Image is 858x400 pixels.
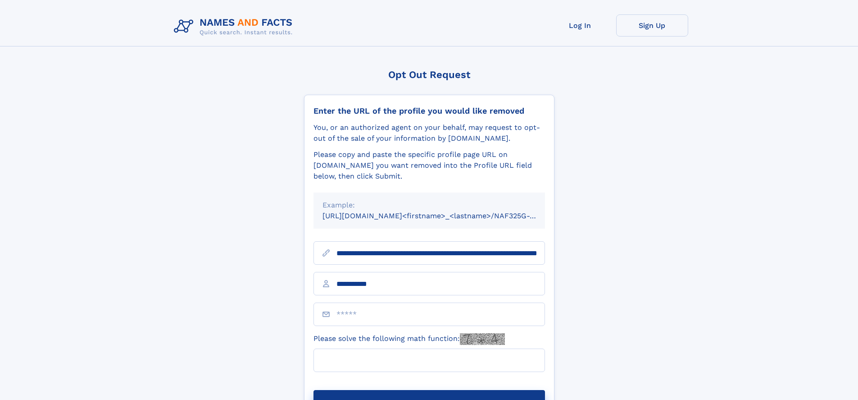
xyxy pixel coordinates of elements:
div: Enter the URL of the profile you would like removed [313,106,545,116]
a: Log In [544,14,616,37]
div: You, or an authorized agent on your behalf, may request to opt-out of the sale of your informatio... [313,122,545,144]
div: Please copy and paste the specific profile page URL on [DOMAIN_NAME] you want removed into the Pr... [313,149,545,182]
img: Logo Names and Facts [170,14,300,39]
label: Please solve the following math function: [313,333,505,345]
div: Example: [322,200,536,211]
a: Sign Up [616,14,688,37]
div: Opt Out Request [304,69,554,80]
small: [URL][DOMAIN_NAME]<firstname>_<lastname>/NAF325G-xxxxxxxx [322,211,562,220]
